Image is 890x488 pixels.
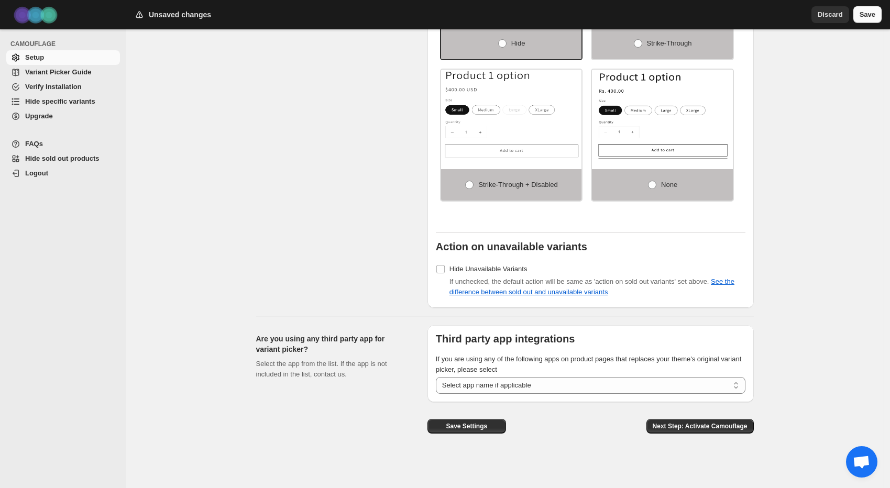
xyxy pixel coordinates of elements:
[25,140,43,148] span: FAQs
[6,65,120,80] a: Variant Picker Guide
[25,154,100,162] span: Hide sold out products
[6,80,120,94] a: Verify Installation
[6,50,120,65] a: Setup
[811,6,849,23] button: Discard
[6,94,120,109] a: Hide specific variants
[446,422,487,430] span: Save Settings
[818,9,843,20] span: Discard
[6,166,120,181] a: Logout
[592,70,733,159] img: None
[653,422,748,430] span: Next Step: Activate Camouflage
[25,53,44,61] span: Setup
[449,278,734,296] span: If unchecked, the default action will be same as 'action on sold out variants' set above.
[436,241,587,252] b: Action on unavailable variants
[25,112,53,120] span: Upgrade
[25,169,48,177] span: Logout
[25,68,91,76] span: Variant Picker Guide
[427,419,506,434] button: Save Settings
[10,40,120,48] span: CAMOUFLAGE
[860,9,875,20] span: Save
[436,355,742,373] span: If you are using any of the following apps on product pages that replaces your theme's original v...
[256,334,411,354] h2: Are you using any third party app for variant picker?
[25,97,95,105] span: Hide specific variants
[149,9,211,20] h2: Unsaved changes
[646,419,754,434] button: Next Step: Activate Camouflage
[478,181,557,188] span: Strike-through + Disabled
[25,83,82,91] span: Verify Installation
[256,360,387,378] span: Select the app from the list. If the app is not included in the list, contact us.
[853,6,882,23] button: Save
[846,446,877,478] a: Open chat
[6,151,120,166] a: Hide sold out products
[6,109,120,124] a: Upgrade
[6,137,120,151] a: FAQs
[449,265,528,273] span: Hide Unavailable Variants
[436,333,575,345] b: Third party app integrations
[441,70,582,159] img: Strike-through + Disabled
[647,39,692,47] span: Strike-through
[511,39,525,47] span: Hide
[661,181,677,188] span: None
